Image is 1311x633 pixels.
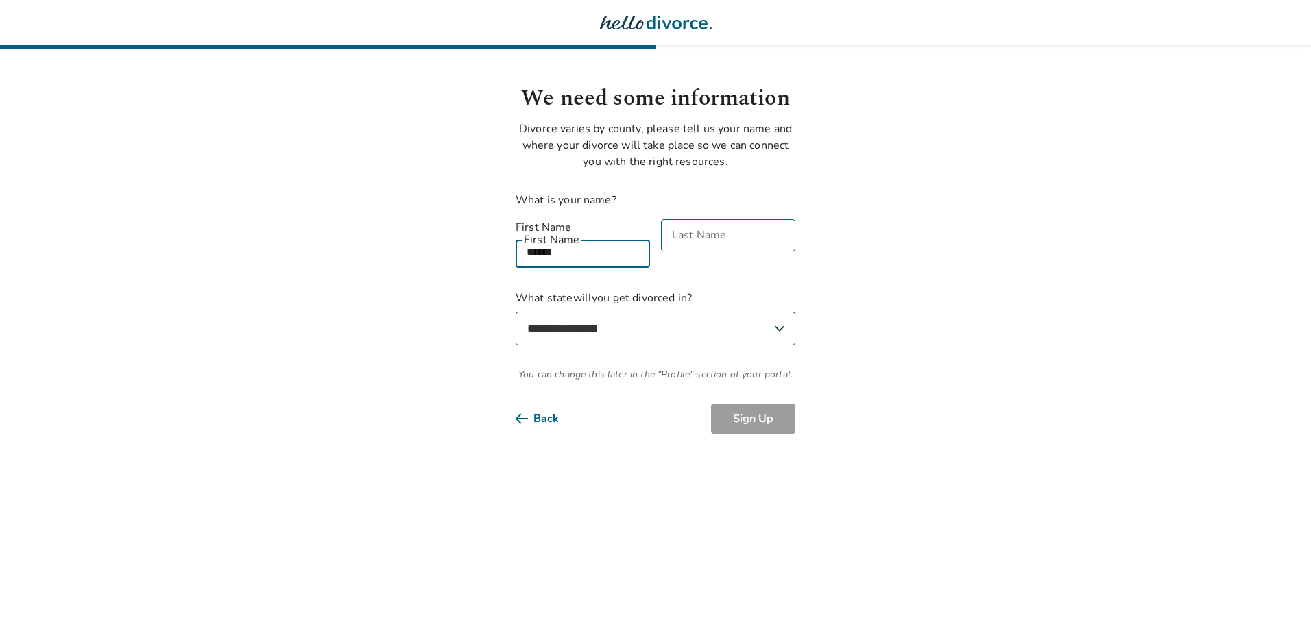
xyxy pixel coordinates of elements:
[516,312,795,345] select: What statewillyou get divorced in?
[711,404,795,434] button: Sign Up
[516,82,795,115] h1: We need some information
[1242,567,1311,633] iframe: Chat Widget
[516,404,581,434] button: Back
[516,121,795,170] p: Divorce varies by county, please tell us your name and where your divorce will take place so we c...
[516,290,795,345] label: What state will you get divorced in?
[516,193,616,208] label: What is your name?
[516,367,795,382] span: You can change this later in the "Profile" section of your portal.
[516,219,650,236] label: First Name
